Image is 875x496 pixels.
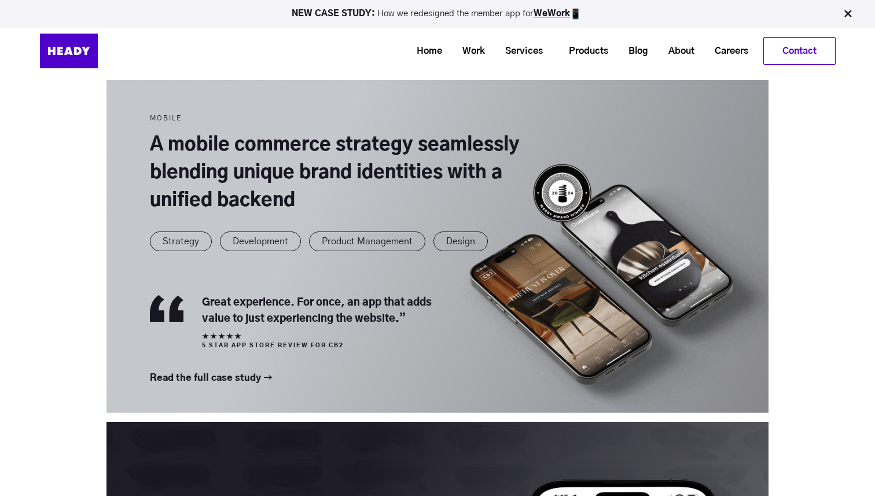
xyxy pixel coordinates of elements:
p: How we redesigned the member app for [5,8,870,20]
img: Heady_Logo_Web-01 (1) [40,34,98,68]
a: About [654,41,700,62]
strong: NEW CASE STUDY: [292,9,377,18]
a: Products [554,41,614,62]
a: Services [491,41,549,62]
a: Careers [700,41,754,62]
img: app emoji [570,8,582,20]
img: Close Bar [842,8,854,20]
a: Work [448,41,491,62]
a: Home [402,41,448,62]
a: Contact [764,38,835,64]
a: Blog [614,41,654,62]
div: Navigation Menu [127,37,836,65]
a: WeWork [534,9,570,18]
